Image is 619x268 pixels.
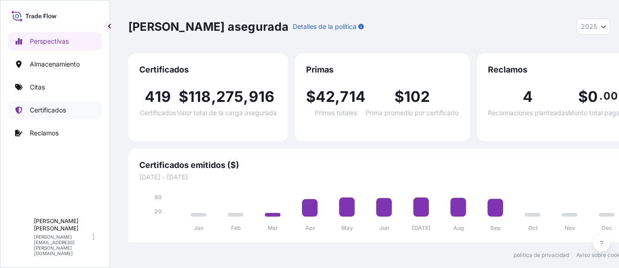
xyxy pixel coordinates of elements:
[488,109,568,117] font: Reclamaciones planteadas
[603,89,617,102] font: 00
[8,124,102,142] a: Reclamos
[8,101,102,119] a: Certificados
[514,251,569,259] a: política de privacidad
[316,88,335,106] font: 42
[30,83,45,91] font: Citas
[514,251,569,258] font: política de privacidad
[453,224,464,231] tspan: Aug
[154,194,162,201] tspan: 80
[268,224,278,231] tspan: Mar
[305,224,315,231] tspan: Apr
[340,88,366,106] font: 714
[30,60,80,68] font: Almacenamiento
[139,160,239,170] font: Certificados emitidos ($)
[154,208,162,215] tspan: 20
[490,224,501,231] tspan: Sep
[488,65,527,74] font: Reclamos
[34,225,78,232] font: [PERSON_NAME]
[145,88,171,106] font: 419
[139,65,189,74] font: Certificados
[341,224,353,231] tspan: May
[366,109,459,117] font: Prima promedio por certificado
[34,218,78,224] font: [PERSON_NAME]
[581,22,597,30] font: 2025
[231,224,241,231] tspan: Feb
[243,88,248,106] font: ,
[523,88,533,106] font: 4
[30,129,59,137] font: Reclamos
[564,224,575,231] tspan: Nov
[394,88,404,106] font: $
[8,55,102,73] a: Almacenamiento
[177,109,277,117] font: Valor total de la carga asegurada
[404,88,430,106] font: 102
[577,18,610,35] button: Selector de año
[188,88,211,106] font: 118
[194,224,203,231] tspan: Jan
[34,234,75,256] font: [PERSON_NAME][EMAIL_ADDRESS][PERSON_NAME][DOMAIN_NAME]
[306,65,334,74] font: Primas
[8,32,102,50] a: Perspectivas
[128,20,289,33] font: [PERSON_NAME] asegurada
[293,22,356,30] font: Detalles de la política
[30,37,69,45] font: Perspectivas
[30,106,66,114] font: Certificados
[578,88,588,106] font: $
[588,88,598,106] font: 0
[179,88,188,106] font: $
[379,224,389,231] tspan: Jun
[315,109,357,117] font: Primas totales
[412,224,431,231] tspan: [DATE]
[599,89,603,102] font: .
[18,232,24,241] font: A
[249,88,275,106] font: 916
[602,224,612,231] tspan: Dec
[8,78,102,96] a: Citas
[140,109,176,117] font: Certificados
[139,173,188,181] font: [DATE] - [DATE]
[211,88,216,106] font: ,
[528,224,538,231] tspan: Oct
[306,88,316,106] font: $
[216,88,244,106] font: 275
[335,88,340,106] font: ,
